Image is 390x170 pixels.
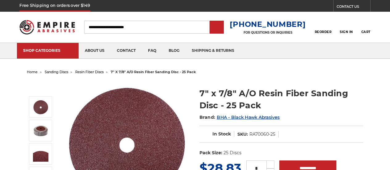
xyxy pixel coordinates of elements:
[230,20,306,29] a: [PHONE_NUMBER]
[111,43,142,59] a: contact
[17,43,79,59] a: SHOP CATEGORIES
[33,99,48,115] img: 7 inch aluminum oxide resin fiber disc
[186,43,240,59] a: shipping & returns
[212,131,231,137] span: In Stock
[142,43,162,59] a: faq
[199,114,216,120] span: Brand:
[199,87,363,111] h1: 7" x 7/8" A/O Resin Fiber Sanding Disc - 25 Pack
[315,30,332,34] span: Reorder
[230,31,306,35] p: FOR QUESTIONS OR INQUIRIES
[337,3,370,12] a: CONTACT US
[162,43,186,59] a: blog
[237,131,248,138] dt: SKU:
[33,123,48,138] img: 7" x 7/8" A/O Resin Fiber Sanding Disc - 25 Pack
[217,114,280,120] a: BHA - Black Hawk Abrasives
[33,146,48,162] img: 7" x 7/8" A/O Resin Fiber Sanding Disc - 25 Pack
[45,70,68,74] a: sanding discs
[19,16,75,38] img: Empire Abrasives
[249,131,275,138] dd: RA70060-25
[75,70,104,74] a: resin fiber discs
[27,70,38,74] a: home
[79,43,111,59] a: about us
[111,70,196,74] span: 7" x 7/8" a/o resin fiber sanding disc - 25 pack
[340,30,353,34] span: Sign In
[211,21,223,34] input: Submit
[224,150,241,156] dd: 25 Discs
[199,150,222,156] dt: Pack Size:
[361,30,371,34] span: Cart
[23,48,72,53] div: SHOP CATEGORIES
[361,20,371,34] a: Cart
[315,20,332,34] a: Reorder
